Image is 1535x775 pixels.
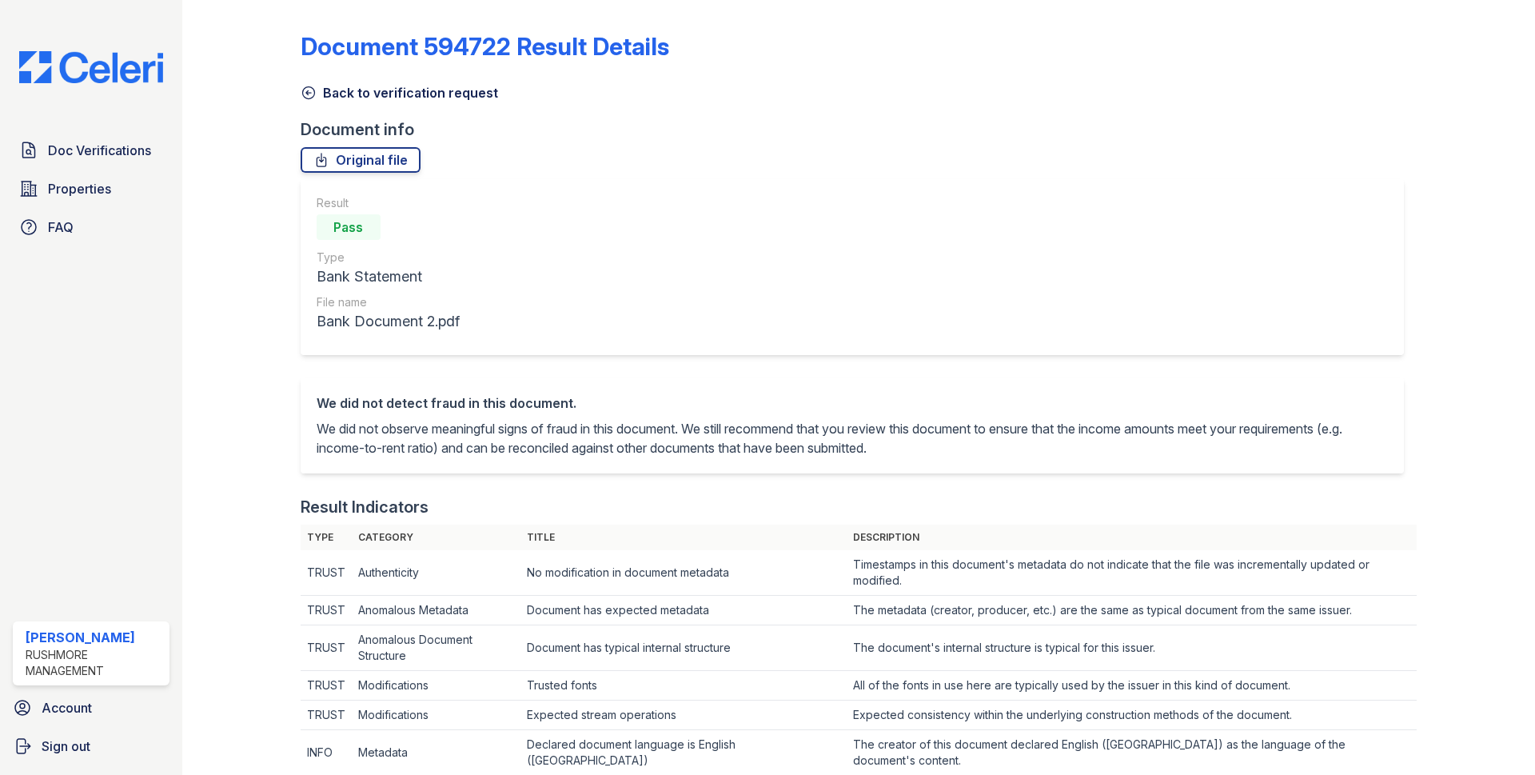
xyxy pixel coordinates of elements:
th: Description [847,525,1417,550]
span: Sign out [42,737,90,756]
div: Bank Document 2.pdf [317,310,460,333]
td: Timestamps in this document's metadata do not indicate that the file was incrementally updated or... [847,550,1417,596]
div: File name [317,294,460,310]
td: TRUST [301,625,352,671]
a: Back to verification request [301,83,498,102]
div: Result Indicators [301,496,429,518]
td: Modifications [352,671,521,701]
span: Account [42,698,92,717]
a: Original file [301,147,421,173]
td: All of the fonts in use here are typically used by the issuer in this kind of document. [847,671,1417,701]
div: Result [317,195,460,211]
td: Trusted fonts [520,671,846,701]
div: [PERSON_NAME] [26,628,163,647]
p: We did not observe meaningful signs of fraud in this document. We still recommend that you review... [317,419,1388,457]
td: Anomalous Metadata [352,596,521,625]
td: No modification in document metadata [520,550,846,596]
div: We did not detect fraud in this document. [317,393,1388,413]
a: Account [6,692,176,724]
img: CE_Logo_Blue-a8612792a0a2168367f1c8372b55b34899dd931a85d93a1a3d3e32e68fde9ad4.png [6,51,176,83]
div: Rushmore Management [26,647,163,679]
td: Expected consistency within the underlying construction methods of the document. [847,701,1417,730]
td: TRUST [301,671,352,701]
th: Type [301,525,352,550]
div: Document info [301,118,1417,141]
td: Modifications [352,701,521,730]
td: TRUST [301,701,352,730]
a: Properties [13,173,169,205]
td: The document's internal structure is typical for this issuer. [847,625,1417,671]
td: Document has expected metadata [520,596,846,625]
div: Bank Statement [317,266,460,288]
td: Document has typical internal structure [520,625,846,671]
span: Properties [48,179,111,198]
td: TRUST [301,596,352,625]
a: Doc Verifications [13,134,169,166]
span: FAQ [48,218,74,237]
div: Type [317,250,460,266]
td: TRUST [301,550,352,596]
td: The metadata (creator, producer, etc.) are the same as typical document from the same issuer. [847,596,1417,625]
th: Title [520,525,846,550]
a: Document 594722 Result Details [301,32,669,61]
td: Expected stream operations [520,701,846,730]
a: FAQ [13,211,169,243]
td: Anomalous Document Structure [352,625,521,671]
a: Sign out [6,730,176,762]
th: Category [352,525,521,550]
td: Authenticity [352,550,521,596]
div: Pass [317,214,381,240]
span: Doc Verifications [48,141,151,160]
